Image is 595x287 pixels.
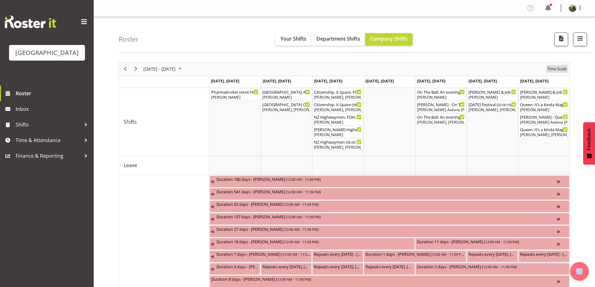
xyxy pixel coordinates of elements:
span: 12:00 AM - 11:59 PM [287,177,320,182]
div: [GEOGRAPHIC_DATA] Arts Awards. FOHM Shift ( ) [262,89,310,95]
div: Repeats every [DATE], [DATE], [DATE], [DATE] - [PERSON_NAME] ( ) [469,251,516,257]
div: [PERSON_NAME] [314,120,362,125]
div: Queen: It’s a Kinda Magic 2025 ( ) [520,126,568,132]
span: [DATE], [DATE] [417,78,445,84]
button: Your Shifts [275,33,311,46]
div: Repeats every [DATE] - [PERSON_NAME] ( ) [520,251,568,257]
div: Shifts"s event - Bobby-Lea - Queen: It’s a Kinda Magic 2025 - Box office Begin From Sunday, Octob... [518,113,569,125]
span: Finance & Reporting [16,151,81,161]
div: [PERSON_NAME] [469,95,516,100]
h4: Roster [119,36,139,43]
div: Unavailability"s event - Repeats every monday, tuesday, wednesday, thursday, friday, saturday, su... [364,263,415,275]
span: [DATE], [DATE] [520,78,548,84]
button: Company Shifts [365,33,413,46]
span: Time Scale [547,65,567,73]
div: Shifts"s event - Citizenship. X-Space. FOHM Begin From Wednesday, October 15, 2025 at 8:30:00 AM ... [312,88,363,100]
span: 12:00 AM - 11:59 PM [432,252,464,257]
div: [PERSON_NAME] - On The Ball: An evening with [PERSON_NAME] - Box Office ( ) [417,101,465,107]
div: Unavailability"s event - Repeats every monday, tuesday, wednesday, thursday, friday, saturday, su... [312,263,363,275]
button: Previous [121,65,130,73]
div: Unavailability"s event - Duration 180 days - Katrina Luca Begin From Friday, July 4, 2025 at 12:0... [210,176,569,187]
div: [PERSON_NAME], [PERSON_NAME] [469,107,516,113]
button: Department Shifts [311,33,365,46]
div: Unavailability"s event - Duration 7 days - Sumner Raos Begin From Tuesday, October 7, 2025 at 12:... [210,250,312,262]
span: [DATE], [DATE] [365,78,394,84]
td: Shifts resource [119,88,209,156]
button: September 2025 [142,65,184,73]
div: [PERSON_NAME] [314,132,362,138]
div: Unavailability"s event - Duration 2 days - Sumner Raos Begin From Friday, October 17, 2025 at 12:... [415,263,569,275]
div: [GEOGRAPHIC_DATA] [15,48,79,57]
div: [PERSON_NAME] [520,107,568,113]
button: Next [132,65,140,73]
div: Shifts"s event - NZ Highwaymen. FOHM Shift Begin From Wednesday, October 15, 2025 at 5:15:00 PM G... [312,113,363,125]
div: Unavailability"s event - Repeats every monday, tuesday, saturday, sunday - Dion Stewart Begin Fro... [467,250,518,262]
div: Shifts"s event - Valerie - NZ Highwaymen Begin From Wednesday, October 15, 2025 at 5:30:00 PM GMT... [312,126,363,138]
div: Citizenship. X-Space. FOHM ( ) [314,89,362,95]
div: Unavailability"s event - Duration 27 days - Caro Richards Begin From Saturday, September 27, 2025... [210,225,569,237]
div: [PERSON_NAME], [PERSON_NAME], [PERSON_NAME] [314,107,362,113]
div: Shifts"s event - Mount Maunganui College Arts Awards Begin From Tuesday, October 14, 2025 at 5:30... [261,101,312,113]
div: Citizenship. X-Space ( ) [314,101,362,107]
div: Unavailability"s event - Duration 541 days - Thomas Bohanna Begin From Tuesday, July 8, 2025 at 1... [210,188,569,200]
div: Shifts"s event - Queen: It’s a Kinda Magic 2025 FOHM shift Begin From Sunday, October 19, 2025 at... [518,101,569,113]
span: [DATE] - [DATE] [143,65,176,73]
div: Unavailability"s event - Duration 82 days - David Fourie Begin From Wednesday, August 20, 2025 at... [210,200,569,212]
div: NZ Highwaymen. FOHM Shift ( ) [314,114,362,120]
div: Shifts"s event - Diwali Festival Begin From Saturday, October 18, 2025 at 2:00:00 PM GMT+13:00 En... [467,101,518,113]
div: [PERSON_NAME] Awhina [PERSON_NAME] [417,107,465,113]
div: [PERSON_NAME] Awhina [PERSON_NAME] [520,120,568,125]
div: Shifts"s event - Pharmabroker Begin From Monday, October 13, 2025 at 4:00:00 PM GMT+13:00 Ends At... [210,88,260,100]
span: Feedback [586,128,592,150]
div: Duration 82 days - [PERSON_NAME] ( ) [216,201,557,207]
div: Duration 8 days - [PERSON_NAME] ( ) [211,276,557,282]
div: Repeats every [DATE], [DATE], [DATE], [DATE], [DATE], [DATE], [DATE] - [PERSON_NAME] ( ) [365,263,413,270]
div: Shifts"s event - Abigail & Job Wedding Pack out Cargo Shed Begin From Sunday, October 19, 2025 at... [518,88,569,100]
div: Duration 18 days - [PERSON_NAME] ( ) [216,238,414,245]
div: Shifts"s event - Citizenship. X-Space Begin From Wednesday, October 15, 2025 at 9:30:00 AM GMT+13... [312,101,363,113]
span: 12:00 AM - 11:59 PM [285,202,317,207]
div: [PERSON_NAME], [PERSON_NAME], [PERSON_NAME], [PERSON_NAME], [PERSON_NAME], [PERSON_NAME], [PERSON... [417,120,465,125]
div: [PERSON_NAME], [PERSON_NAME], [PERSON_NAME], [PERSON_NAME], [PERSON_NAME], [PERSON_NAME], [PERSON... [520,132,568,138]
span: Leave [124,161,137,169]
span: 12:00 AM - 11:59 PM [485,239,518,244]
div: Unavailability"s event - Duration 1 days - Ruby Grace Begin From Thursday, October 16, 2025 at 12... [364,250,466,262]
div: [PERSON_NAME], [PERSON_NAME], [PERSON_NAME], [PERSON_NAME], [PERSON_NAME], [PERSON_NAME], [PERSON... [314,145,362,150]
div: Shifts"s event - Queen: It’s a Kinda Magic 2025 Begin From Sunday, October 19, 2025 at 5:00:00 PM... [518,126,569,138]
div: Unavailability"s event - Repeats every monday, tuesday, saturday, sunday - Dion Stewart Begin Fro... [261,263,312,275]
div: [PERSON_NAME] [211,95,259,100]
button: Download a PDF of the roster according to the set date range. [554,32,568,46]
div: Repeats every [DATE] - [PERSON_NAME] ( ) [314,251,362,257]
div: Repeats every [DATE], [DATE], [DATE], [DATE], [DATE], [DATE], [DATE] - [PERSON_NAME] ( ) [314,263,362,270]
span: Inbox [16,104,91,114]
span: 12:00 AM - 11:59 PM [287,214,320,219]
span: Department Shifts [316,35,360,42]
span: [DATE], [DATE] [469,78,497,84]
div: [PERSON_NAME], [PERSON_NAME], [PERSON_NAME], [PERSON_NAME], [PERSON_NAME], [PERSON_NAME], [PERSON... [262,107,310,113]
div: Queen: It’s a Kinda Magic 2025 FOHM shift ( ) [520,101,568,107]
div: [PERSON_NAME] & Job Wedding Cargo Shed ( ) [469,89,516,95]
div: Unavailability"s event - Repeats every wednesday - Fiona Macnab Begin From Wednesday, October 15,... [312,250,363,262]
div: [PERSON_NAME] [520,95,568,100]
span: 12:00 AM - 11:59 PM [287,189,320,194]
div: Duration 541 days - [PERSON_NAME] ( ) [216,188,557,195]
div: [PERSON_NAME] [417,95,465,100]
div: Unavailability"s event - Duration 157 days - Ailie Rundle Begin From Wednesday, September 24, 202... [210,213,569,225]
div: [PERSON_NAME] Highwaymen ( ) [314,126,362,132]
span: Company Shifts [370,35,408,42]
div: Unavailability"s event - Repeats every sunday - Jordan Sanft Begin From Sunday, October 19, 2025 ... [518,250,569,262]
span: Shifts [16,120,81,129]
span: [DATE], [DATE] [314,78,342,84]
img: help-xxl-2.png [576,268,583,275]
div: Pharmabroker ( ) [211,89,259,95]
div: next period [131,62,141,76]
span: 12:00 AM - 11:59 PM [285,239,317,244]
span: Roster [16,89,91,98]
td: Leave resource [119,156,209,175]
span: 02:00 PM - 10:00 PM [498,102,530,107]
span: 04:00 PM - 09:00 PM [240,90,273,95]
span: 12:00 AM - 11:59 PM [277,277,310,282]
div: previous period [120,62,131,76]
div: Duration 1 days - [PERSON_NAME] ( ) [365,251,465,257]
span: 12:00 AM - 11:59 PM [483,264,516,269]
